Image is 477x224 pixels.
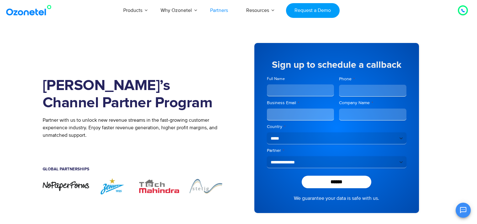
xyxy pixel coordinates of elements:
div: 2 of 7 [89,178,136,195]
img: nopaperforms [43,181,89,192]
div: Image Carousel [43,178,229,195]
div: 3 of 7 [136,178,183,195]
img: Stetig [183,178,229,195]
label: Company Name [339,100,406,106]
img: TechMahindra [136,178,183,195]
img: ZENIT [89,178,136,195]
label: Full Name [267,76,334,82]
h5: Sign up to schedule a callback [267,60,406,70]
button: Open chat [456,203,471,218]
label: Business Email [267,100,334,106]
div: 1 of 7 [43,181,89,192]
label: Country [267,124,406,130]
label: Phone [339,76,406,82]
h1: [PERSON_NAME]’s Channel Partner Program [43,77,229,112]
div: 4 of 7 [183,178,229,195]
a: Request a Demo [286,3,340,18]
a: We guarantee your data is safe with us. [294,195,379,202]
p: Partner with us to unlock new revenue streams in the fast-growing customer experience industry. E... [43,116,229,139]
h5: Global Partnerships [43,167,229,171]
label: Partner [267,147,406,154]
